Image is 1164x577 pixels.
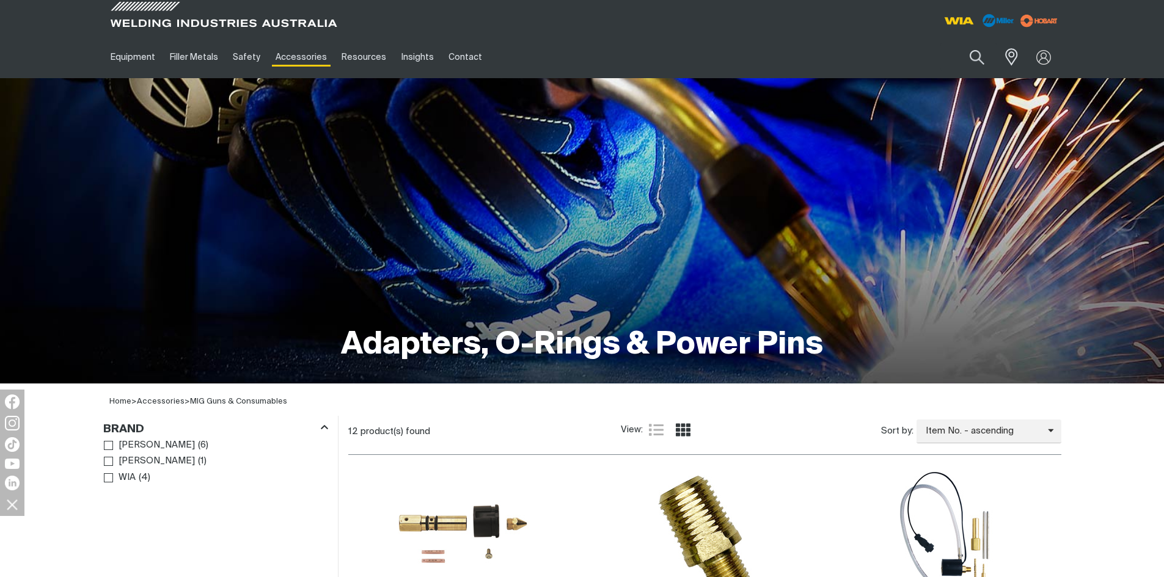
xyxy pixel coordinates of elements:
button: Search products [956,43,998,71]
span: [PERSON_NAME] [119,454,195,468]
span: > [137,397,190,405]
a: Accessories [268,36,334,78]
img: TikTok [5,437,20,452]
span: ( 6 ) [198,438,208,452]
a: [PERSON_NAME] [104,437,196,454]
h1: Adapters, O-Rings & Power Pins [341,325,823,365]
a: Insights [393,36,441,78]
img: miller [1017,12,1061,30]
a: Accessories [137,397,185,405]
ul: Brand [104,437,328,486]
span: View: [621,423,643,437]
a: [PERSON_NAME] [104,453,196,470]
span: Item No. - ascending [917,424,1048,438]
img: Facebook [5,394,20,409]
div: 12 [348,426,621,438]
a: Contact [441,36,489,78]
a: Filler Metals [163,36,225,78]
a: Equipment [103,36,163,78]
a: MIG Guns & Consumables [190,397,287,405]
span: Sort by: [881,424,913,438]
a: Safety [225,36,268,78]
span: [PERSON_NAME] [119,438,195,452]
a: WIA [104,470,136,486]
span: ( 4 ) [139,471,150,485]
span: ( 1 ) [198,454,207,468]
img: YouTube [5,459,20,469]
input: Product name or item number... [940,43,997,71]
nav: Main [103,36,822,78]
a: List view [649,423,664,437]
aside: Filters [103,416,328,487]
a: Resources [334,36,393,78]
a: Home [109,397,131,405]
img: LinkedIn [5,476,20,490]
span: product(s) found [361,427,430,436]
img: Instagram [5,416,20,430]
section: Product list controls [348,416,1061,447]
span: WIA [119,471,136,485]
span: > [131,397,137,405]
h3: Brand [103,423,144,437]
div: Brand [103,420,328,437]
img: hide socials [2,494,23,515]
